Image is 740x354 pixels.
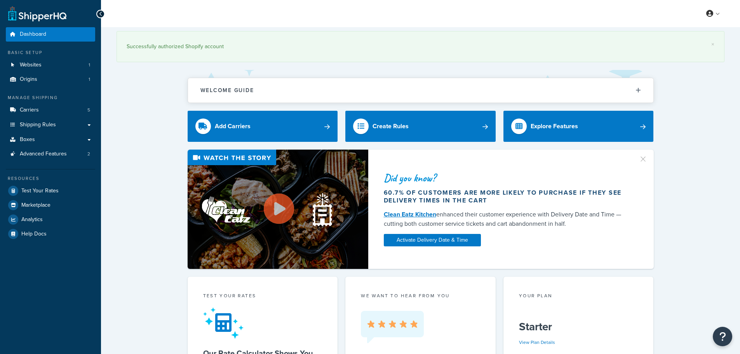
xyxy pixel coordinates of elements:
[20,122,56,128] span: Shipping Rules
[188,111,338,142] a: Add Carriers
[6,118,95,132] a: Shipping Rules
[6,72,95,87] li: Origins
[6,94,95,101] div: Manage Shipping
[127,41,714,52] div: Successfully authorized Shopify account
[711,41,714,47] a: ×
[188,150,368,269] img: Video thumbnail
[21,202,50,209] span: Marketplace
[6,227,95,241] a: Help Docs
[361,292,480,299] p: we want to hear from you
[384,210,436,219] a: Clean Eatz Kitchen
[373,121,409,132] div: Create Rules
[503,111,654,142] a: Explore Features
[345,111,496,142] a: Create Rules
[6,175,95,182] div: Resources
[6,58,95,72] li: Websites
[519,292,638,301] div: Your Plan
[6,184,95,198] a: Test Your Rates
[20,107,39,113] span: Carriers
[531,121,578,132] div: Explore Features
[6,103,95,117] a: Carriers5
[519,321,638,333] h5: Starter
[20,151,67,157] span: Advanced Features
[384,210,629,228] div: enhanced their customer experience with Delivery Date and Time — cutting both customer service ti...
[6,133,95,147] a: Boxes
[6,147,95,161] a: Advanced Features2
[6,198,95,212] a: Marketplace
[215,121,251,132] div: Add Carriers
[6,103,95,117] li: Carriers
[89,62,90,68] span: 1
[87,107,90,113] span: 5
[6,72,95,87] a: Origins1
[6,58,95,72] a: Websites1
[203,292,322,301] div: Test your rates
[89,76,90,83] span: 1
[6,213,95,227] a: Analytics
[6,49,95,56] div: Basic Setup
[21,216,43,223] span: Analytics
[713,327,732,346] button: Open Resource Center
[6,147,95,161] li: Advanced Features
[20,31,46,38] span: Dashboard
[188,78,653,103] button: Welcome Guide
[20,76,37,83] span: Origins
[21,188,59,194] span: Test Your Rates
[20,136,35,143] span: Boxes
[21,231,47,237] span: Help Docs
[6,27,95,42] a: Dashboard
[519,339,555,346] a: View Plan Details
[384,189,629,204] div: 60.7% of customers are more likely to purchase if they see delivery times in the cart
[200,87,254,93] h2: Welcome Guide
[87,151,90,157] span: 2
[384,234,481,246] a: Activate Delivery Date & Time
[384,173,629,183] div: Did you know?
[20,62,42,68] span: Websites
